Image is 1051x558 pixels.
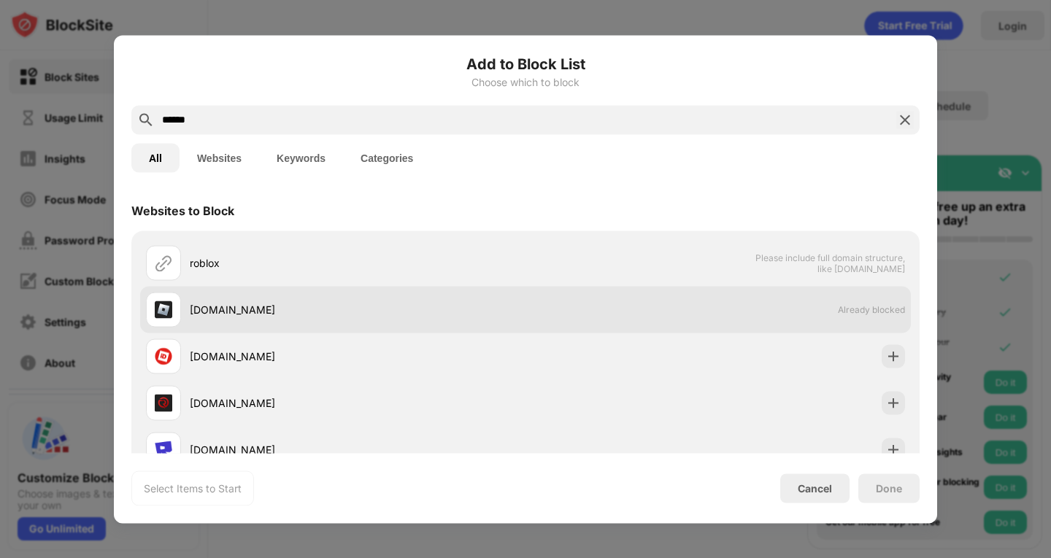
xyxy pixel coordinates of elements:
[190,302,525,317] div: [DOMAIN_NAME]
[798,482,832,495] div: Cancel
[343,143,431,172] button: Categories
[131,76,920,88] div: Choose which to block
[190,395,525,411] div: [DOMAIN_NAME]
[155,394,172,411] img: favicons
[155,301,172,318] img: favicons
[155,441,172,458] img: favicons
[755,252,905,274] span: Please include full domain structure, like [DOMAIN_NAME]
[896,111,914,128] img: search-close
[131,203,234,217] div: Websites to Block
[190,255,525,271] div: roblox
[259,143,343,172] button: Keywords
[876,482,902,494] div: Done
[155,254,172,271] img: url.svg
[155,347,172,365] img: favicons
[144,481,242,495] div: Select Items to Start
[131,143,180,172] button: All
[838,304,905,315] span: Already blocked
[180,143,259,172] button: Websites
[137,111,155,128] img: search.svg
[131,53,920,74] h6: Add to Block List
[190,442,525,457] div: [DOMAIN_NAME]
[190,349,525,364] div: [DOMAIN_NAME]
